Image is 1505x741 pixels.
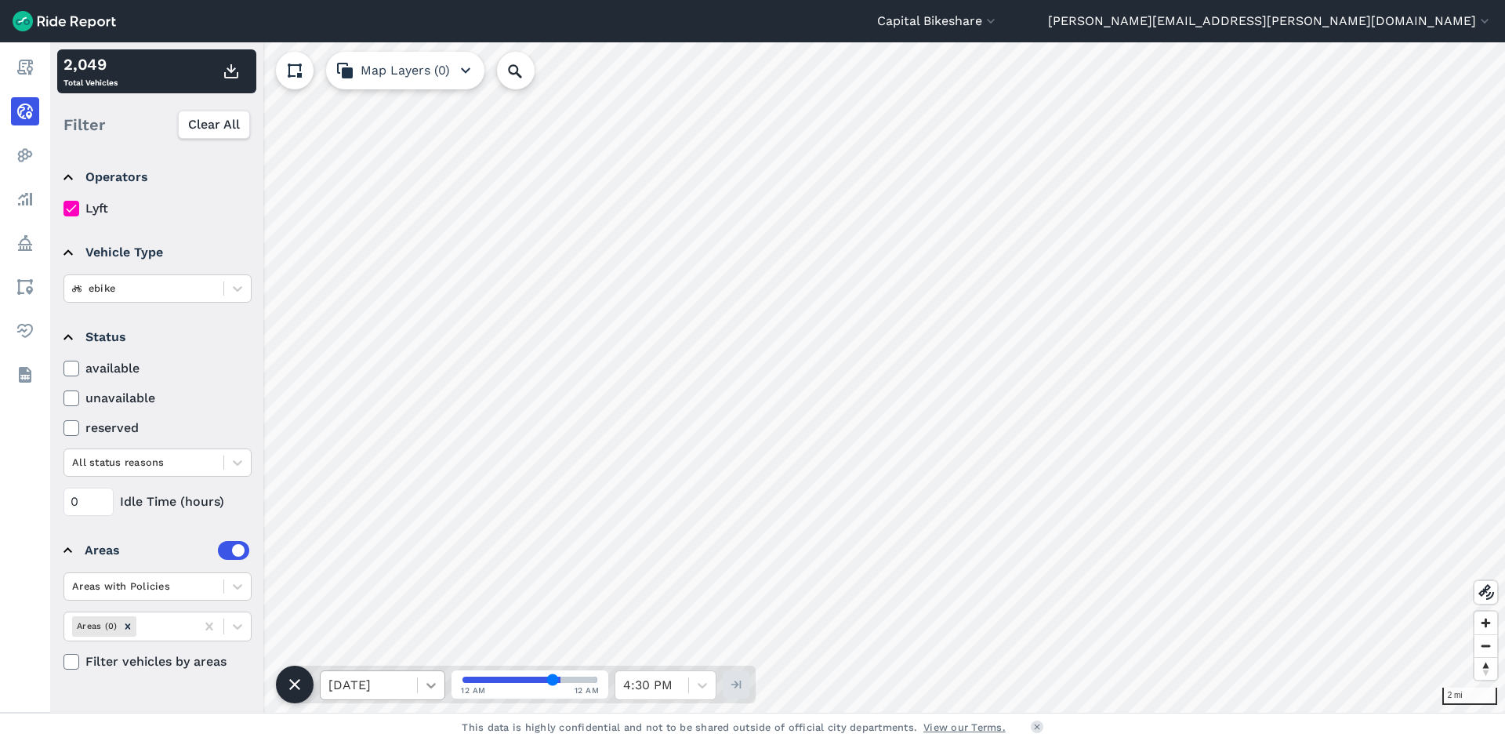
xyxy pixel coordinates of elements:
label: Filter vehicles by areas [63,652,252,671]
a: Analyze [11,185,39,213]
a: Realtime [11,97,39,125]
div: 2 mi [1442,688,1497,705]
div: Filter [57,100,256,149]
button: Zoom out [1474,634,1497,657]
button: Clear All [178,111,250,139]
a: View our Terms. [923,720,1006,735]
button: Reset bearing to north [1474,657,1497,680]
a: Health [11,317,39,345]
label: unavailable [63,389,252,408]
a: Heatmaps [11,141,39,169]
input: Search Location or Vehicles [497,52,560,89]
label: Lyft [63,199,252,218]
div: Idle Time (hours) [63,488,252,516]
label: available [63,359,252,378]
span: Clear All [188,115,240,134]
div: Areas (0) [72,616,119,636]
summary: Areas [63,529,249,572]
summary: Vehicle Type [63,231,249,274]
a: Datasets [11,361,39,389]
a: Report [11,53,39,82]
a: Policy [11,229,39,257]
div: Areas [85,541,249,560]
a: Areas [11,273,39,301]
canvas: Map [50,42,1505,713]
div: Total Vehicles [63,53,118,90]
button: Map Layers (0) [326,52,484,89]
div: 2,049 [63,53,118,76]
button: Zoom in [1474,612,1497,634]
img: Ride Report [13,11,116,31]
div: Remove Areas (0) [119,616,136,636]
summary: Status [63,315,249,359]
label: reserved [63,419,252,438]
summary: Operators [63,155,249,199]
span: 12 AM [575,685,600,696]
span: 12 AM [461,685,486,696]
button: [PERSON_NAME][EMAIL_ADDRESS][PERSON_NAME][DOMAIN_NAME] [1048,12,1492,31]
button: Capital Bikeshare [877,12,999,31]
